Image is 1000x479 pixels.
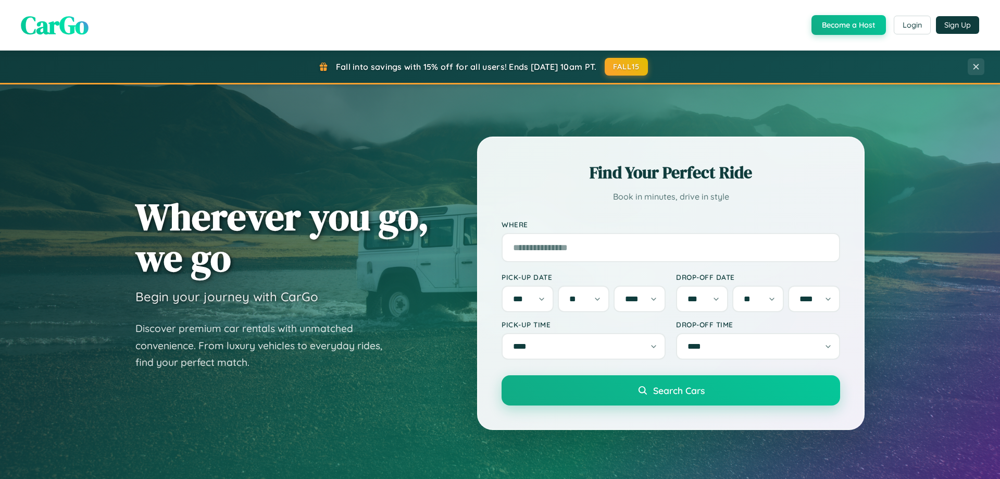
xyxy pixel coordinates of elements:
h3: Begin your journey with CarGo [135,289,318,304]
span: Search Cars [653,385,705,396]
p: Discover premium car rentals with unmatched convenience. From luxury vehicles to everyday rides, ... [135,320,396,371]
button: Search Cars [502,375,840,406]
button: Sign Up [936,16,979,34]
h1: Wherever you go, we go [135,196,429,278]
label: Drop-off Date [676,273,840,281]
label: Drop-off Time [676,320,840,329]
span: Fall into savings with 15% off for all users! Ends [DATE] 10am PT. [336,62,597,72]
label: Where [502,220,840,229]
h2: Find Your Perfect Ride [502,161,840,184]
button: FALL15 [605,58,648,76]
label: Pick-up Time [502,320,666,329]
button: Login [894,16,931,34]
p: Book in minutes, drive in style [502,189,840,204]
span: CarGo [21,8,89,42]
button: Become a Host [811,15,886,35]
label: Pick-up Date [502,273,666,281]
